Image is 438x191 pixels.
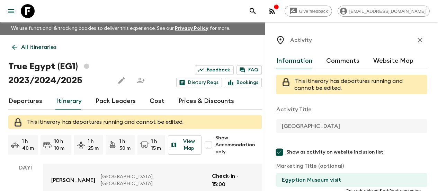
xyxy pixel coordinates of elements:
[215,134,262,155] span: Show Accommodation only
[176,78,222,87] a: Dietary Reqs
[150,93,164,110] a: Cost
[56,93,82,110] a: Itinerary
[54,138,69,152] p: 10 h 10 m
[326,53,359,69] button: Comments
[290,36,312,44] p: Activity
[8,40,60,54] a: All itineraries
[295,9,332,14] span: Give feedback
[119,138,132,152] p: 1 h 30 m
[8,164,43,172] p: Day 1
[294,78,403,91] span: This itinerary has departures running and cannot be edited.
[51,176,95,184] p: [PERSON_NAME]
[151,138,163,152] p: 1 h 15 m
[115,73,128,87] button: Edit this itinerary
[373,53,413,69] button: Website Map
[26,119,184,125] span: This itinerary has departures running and cannot be edited.
[285,6,332,17] a: Give feedback
[276,162,427,170] p: Marketing Title (optional)
[178,93,234,110] a: Prices & Discounts
[21,43,56,51] p: All itineraries
[276,53,312,69] button: Information
[212,172,253,189] p: Check-in - 15:00
[8,22,233,35] p: We use functional & tracking cookies to deliver this experience. See our for more.
[346,9,429,14] span: [EMAIL_ADDRESS][DOMAIN_NAME]
[195,65,234,75] a: Feedback
[286,149,383,156] span: Show as activity on website inclusion list
[276,173,421,187] input: If necessary, use this field to override activity title
[4,4,18,18] button: menu
[101,173,206,187] p: [GEOGRAPHIC_DATA], [GEOGRAPHIC_DATA]
[88,138,100,152] p: 1 h 25 m
[225,78,262,87] a: Bookings
[96,93,136,110] a: Pack Leaders
[168,135,202,155] button: View Map
[8,60,109,87] h1: True Egypt (EG1) 2023/2024/2025
[22,138,35,152] p: 1 h 40 m
[8,93,42,110] a: Departures
[338,6,430,17] div: [EMAIL_ADDRESS][DOMAIN_NAME]
[276,105,427,114] p: Activity Title
[175,26,208,31] a: Privacy Policy
[236,65,262,75] a: FAQ
[246,4,260,18] button: search adventures
[134,73,148,87] span: Share this itinerary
